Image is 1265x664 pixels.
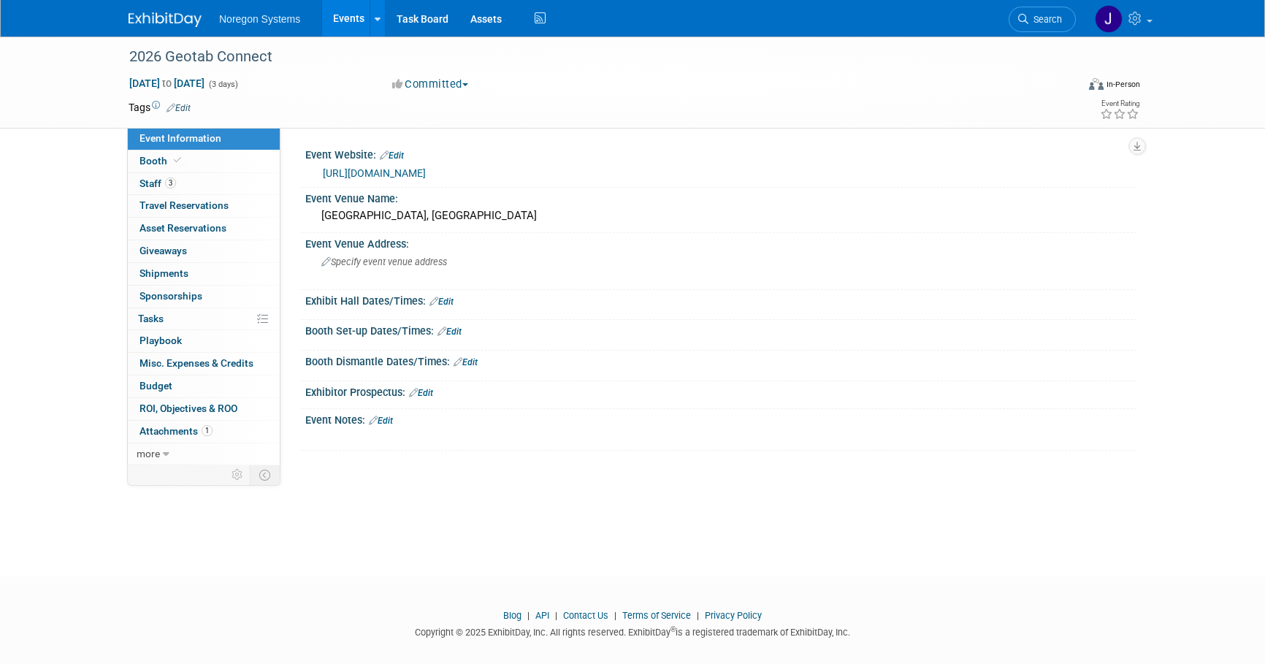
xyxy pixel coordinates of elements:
div: Exhibitor Prospectus: [305,381,1136,400]
span: Playbook [140,335,182,346]
div: In-Person [1106,79,1140,90]
a: Edit [454,357,478,367]
span: Booth [140,155,184,167]
a: Budget [128,375,280,397]
span: Noregon Systems [219,13,300,25]
img: Johana Gil [1095,5,1123,33]
i: Booth reservation complete [174,156,181,164]
a: Shipments [128,263,280,285]
td: Personalize Event Tab Strip [225,465,251,484]
a: Contact Us [563,610,608,621]
a: Privacy Policy [705,610,762,621]
span: Staff [140,178,176,189]
span: | [524,610,533,621]
a: Giveaways [128,240,280,262]
div: Event Rating [1100,100,1139,107]
div: 2026 Geotab Connect [124,44,1054,70]
span: | [611,610,620,621]
div: Event Notes: [305,409,1136,428]
span: | [693,610,703,621]
div: Exhibit Hall Dates/Times: [305,290,1136,309]
div: Event Website: [305,144,1136,163]
span: Event Information [140,132,221,144]
span: Asset Reservations [140,222,226,234]
td: Tags [129,100,191,115]
span: ROI, Objectives & ROO [140,402,237,414]
a: Terms of Service [622,610,691,621]
a: Asset Reservations [128,218,280,240]
a: Edit [380,150,404,161]
a: Edit [167,103,191,113]
div: Event Format [990,76,1140,98]
button: Committed [387,77,474,92]
td: Toggle Event Tabs [251,465,280,484]
span: Attachments [140,425,213,437]
span: [DATE] [DATE] [129,77,205,90]
a: [URL][DOMAIN_NAME] [323,167,426,179]
a: Edit [429,297,454,307]
div: Event Venue Name: [305,188,1136,206]
sup: ® [670,625,676,633]
img: ExhibitDay [129,12,202,27]
a: Sponsorships [128,286,280,308]
div: Event Venue Address: [305,233,1136,251]
a: Search [1009,7,1076,32]
span: to [160,77,174,89]
span: Specify event venue address [321,256,447,267]
a: Edit [409,388,433,398]
a: more [128,443,280,465]
a: Edit [437,327,462,337]
a: API [535,610,549,621]
a: Playbook [128,330,280,352]
img: Format-Inperson.png [1089,78,1104,90]
a: Booth [128,150,280,172]
span: Budget [140,380,172,392]
span: Misc. Expenses & Credits [140,357,253,369]
span: Giveaways [140,245,187,256]
span: Shipments [140,267,188,279]
span: | [551,610,561,621]
a: Event Information [128,128,280,150]
a: ROI, Objectives & ROO [128,398,280,420]
a: Travel Reservations [128,195,280,217]
a: Blog [503,610,521,621]
span: 3 [165,178,176,188]
span: Search [1028,14,1062,25]
div: [GEOGRAPHIC_DATA], [GEOGRAPHIC_DATA] [316,205,1125,227]
span: Travel Reservations [140,199,229,211]
a: Staff3 [128,173,280,195]
div: Booth Set-up Dates/Times: [305,320,1136,339]
a: Misc. Expenses & Credits [128,353,280,375]
span: 1 [202,425,213,436]
div: Booth Dismantle Dates/Times: [305,351,1136,370]
span: (3 days) [207,80,238,89]
a: Attachments1 [128,421,280,443]
span: more [137,448,160,459]
a: Tasks [128,308,280,330]
span: Tasks [138,313,164,324]
span: Sponsorships [140,290,202,302]
a: Edit [369,416,393,426]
